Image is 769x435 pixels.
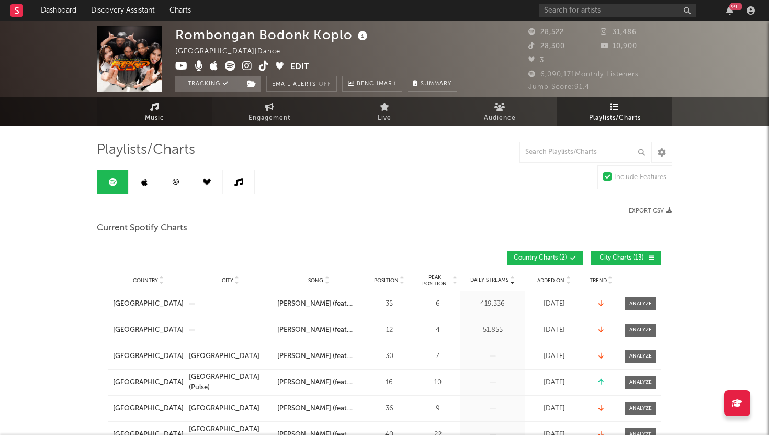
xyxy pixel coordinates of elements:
[537,277,564,284] span: Added On
[308,277,323,284] span: Song
[629,208,672,214] button: Export CSV
[462,299,523,309] div: 419,336
[374,277,399,284] span: Position
[97,144,195,157] span: Playlists/Charts
[113,404,184,414] a: [GEOGRAPHIC_DATA]
[189,351,259,362] div: [GEOGRAPHIC_DATA]
[145,112,164,125] span: Music
[442,97,557,126] a: Audience
[175,76,241,92] button: Tracking
[528,57,544,64] span: 3
[366,377,413,388] div: 16
[357,78,397,91] span: Benchmark
[528,351,580,362] div: [DATE]
[277,351,360,362] a: [PERSON_NAME] (feat. [GEOGRAPHIC_DATA])
[470,276,508,284] span: Daily Streams
[113,377,184,388] a: [GEOGRAPHIC_DATA]
[408,76,457,92] button: Summary
[528,71,639,78] span: 6,090,171 Monthly Listeners
[248,112,290,125] span: Engagement
[484,112,516,125] span: Audience
[528,325,580,336] div: [DATE]
[589,112,641,125] span: Playlists/Charts
[222,277,233,284] span: City
[189,351,272,362] a: [GEOGRAPHIC_DATA]
[528,84,590,91] span: Jump Score: 91.4
[729,3,742,10] div: 99 +
[133,277,158,284] span: Country
[366,404,413,414] div: 36
[97,222,187,235] span: Current Spotify Charts
[366,351,413,362] div: 30
[462,325,523,336] div: 51,855
[539,4,696,17] input: Search for artists
[175,46,292,58] div: [GEOGRAPHIC_DATA] | Dance
[528,377,580,388] div: [DATE]
[277,404,360,414] a: [PERSON_NAME] (feat. [GEOGRAPHIC_DATA])
[277,377,360,388] a: [PERSON_NAME] (feat. [GEOGRAPHIC_DATA])
[277,325,360,336] a: [PERSON_NAME] (feat. [GEOGRAPHIC_DATA])
[514,255,567,261] span: Country Charts ( 2 )
[97,97,212,126] a: Music
[366,299,413,309] div: 35
[266,76,337,92] button: Email AlertsOff
[591,251,661,265] button: City Charts(13)
[601,29,637,36] span: 31,486
[418,325,457,336] div: 4
[342,76,402,92] a: Benchmark
[528,43,565,50] span: 28,300
[277,299,360,309] a: [PERSON_NAME] (feat. [GEOGRAPHIC_DATA])
[319,82,331,87] em: Off
[421,81,451,87] span: Summary
[614,171,666,184] div: Include Features
[597,255,646,261] span: City Charts ( 13 )
[290,61,309,74] button: Edit
[418,377,457,388] div: 10
[418,404,457,414] div: 9
[378,112,391,125] span: Live
[557,97,672,126] a: Playlists/Charts
[418,351,457,362] div: 7
[113,299,184,309] a: [GEOGRAPHIC_DATA]
[113,325,184,336] a: [GEOGRAPHIC_DATA]
[418,299,457,309] div: 6
[189,372,272,393] a: [GEOGRAPHIC_DATA] (Pulse)
[590,277,607,284] span: Trend
[212,97,327,126] a: Engagement
[366,325,413,336] div: 12
[507,251,583,265] button: Country Charts(2)
[601,43,637,50] span: 10,900
[113,351,184,362] a: [GEOGRAPHIC_DATA]
[726,6,733,15] button: 99+
[327,97,442,126] a: Live
[528,29,564,36] span: 28,522
[418,274,451,287] span: Peak Position
[528,299,580,309] div: [DATE]
[189,404,272,414] a: [GEOGRAPHIC_DATA]
[189,404,259,414] div: [GEOGRAPHIC_DATA]
[519,142,650,163] input: Search Playlists/Charts
[528,404,580,414] div: [DATE]
[175,26,370,43] div: Rombongan Bodonk Koplo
